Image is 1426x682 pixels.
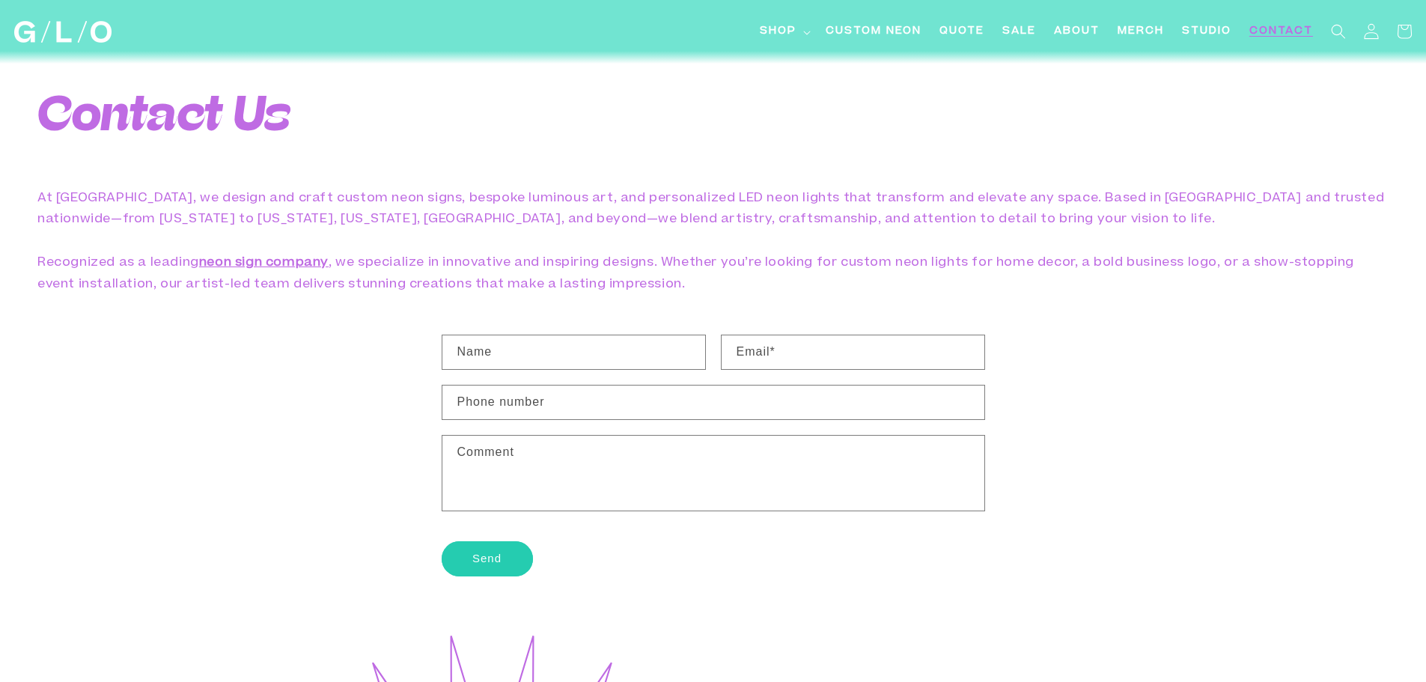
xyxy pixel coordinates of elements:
input: Phone number [442,386,984,419]
iframe: Chat Widget [1157,472,1426,682]
span: Contact [1249,24,1313,40]
span: Quote [939,24,984,40]
input: Name [442,335,705,369]
img: GLO Studio [14,21,112,43]
a: Contact [1240,15,1322,49]
a: Merch [1109,15,1173,49]
span: SALE [1002,24,1036,40]
summary: Shop [751,15,817,49]
a: Studio [1173,15,1240,49]
a: About [1045,15,1109,49]
input: Email [722,335,984,369]
span: Merch [1118,24,1164,40]
a: Quote [930,15,993,49]
a: SALE [993,15,1045,49]
summary: Search [1322,15,1355,48]
a: Custom Neon [817,15,930,49]
span: Custom Neon [826,24,921,40]
a: GLO Studio [9,16,118,49]
button: Send [442,541,533,576]
span: Studio [1182,24,1231,40]
span: Shop [760,24,796,40]
span: About [1054,24,1100,40]
a: neon sign company [199,257,329,269]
